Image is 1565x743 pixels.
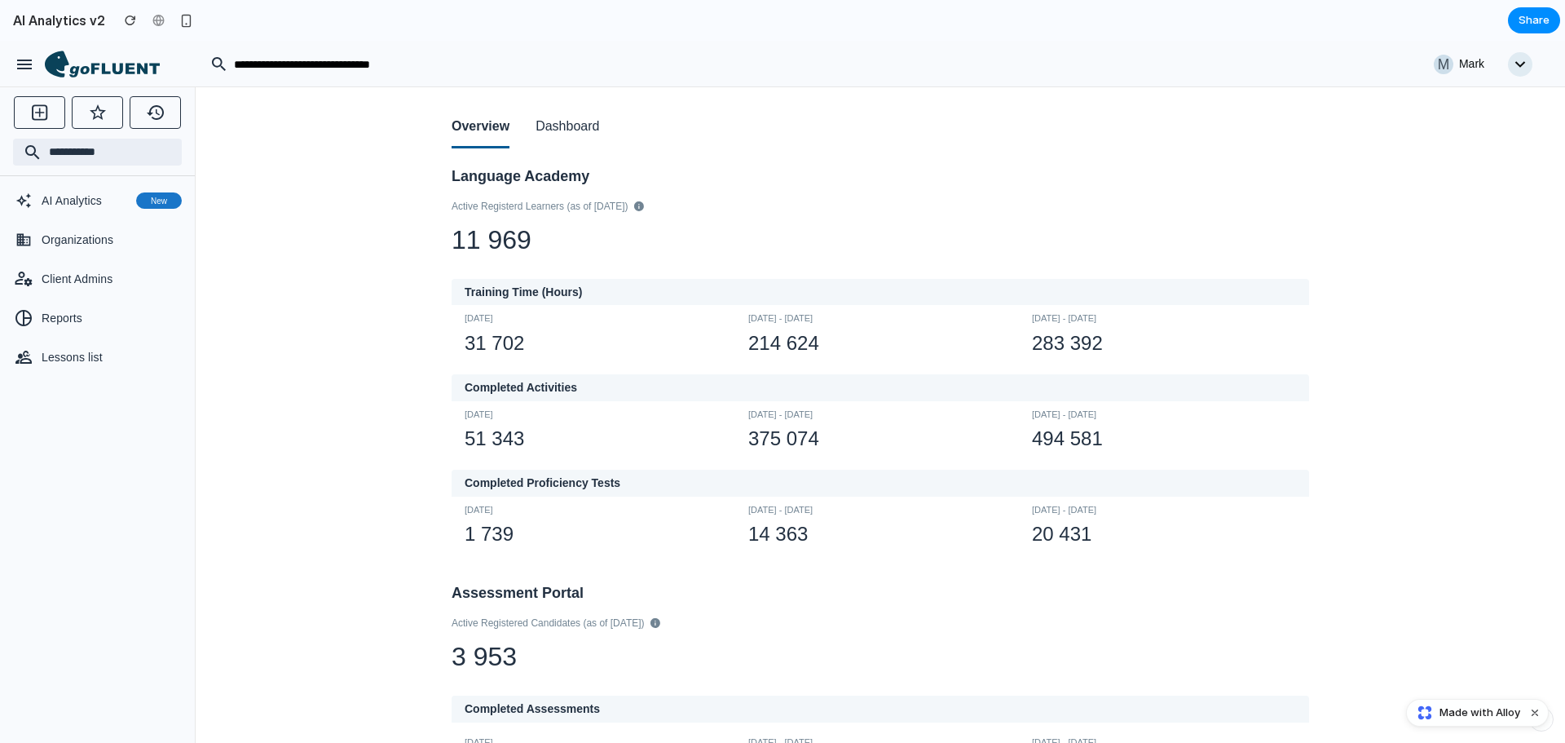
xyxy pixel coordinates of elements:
[1525,703,1545,723] button: Dismiss watermark
[1407,705,1522,721] a: Made with Alloy
[7,11,105,30] h2: AI Analytics v2
[1519,12,1550,29] span: Share
[1508,7,1560,33] button: Share
[1439,705,1520,721] span: Made with Alloy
